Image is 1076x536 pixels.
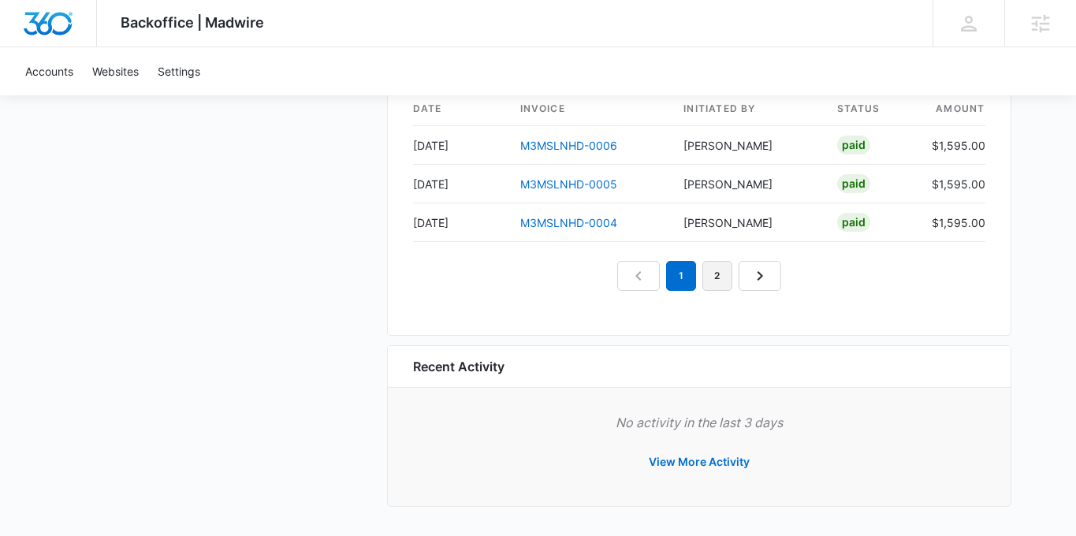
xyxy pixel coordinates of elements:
[837,174,870,193] div: Paid
[837,213,870,232] div: Paid
[919,92,985,126] th: amount
[25,25,38,38] img: logo_orange.svg
[520,216,617,229] a: M3MSLNHD-0004
[633,443,765,481] button: View More Activity
[739,261,781,291] a: Next Page
[121,14,264,31] span: Backoffice | Madwire
[671,126,824,165] td: [PERSON_NAME]
[671,92,824,126] th: Initiated By
[413,126,508,165] td: [DATE]
[825,92,919,126] th: status
[43,91,55,104] img: tab_domain_overview_orange.svg
[702,261,732,291] a: Page 2
[508,92,672,126] th: invoice
[666,261,696,291] em: 1
[671,203,824,242] td: [PERSON_NAME]
[617,261,781,291] nav: Pagination
[41,41,173,54] div: Domain: [DOMAIN_NAME]
[520,139,617,152] a: M3MSLNHD-0006
[671,165,824,203] td: [PERSON_NAME]
[520,177,617,191] a: M3MSLNHD-0005
[44,25,77,38] div: v 4.0.25
[919,165,985,203] td: $1,595.00
[157,91,169,104] img: tab_keywords_by_traffic_grey.svg
[174,93,266,103] div: Keywords by Traffic
[83,47,148,95] a: Websites
[413,413,985,432] p: No activity in the last 3 days
[413,165,508,203] td: [DATE]
[413,92,508,126] th: date
[837,136,870,154] div: Paid
[413,203,508,242] td: [DATE]
[25,41,38,54] img: website_grey.svg
[919,203,985,242] td: $1,595.00
[919,126,985,165] td: $1,595.00
[16,47,83,95] a: Accounts
[60,93,141,103] div: Domain Overview
[148,47,210,95] a: Settings
[413,357,504,376] h6: Recent Activity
